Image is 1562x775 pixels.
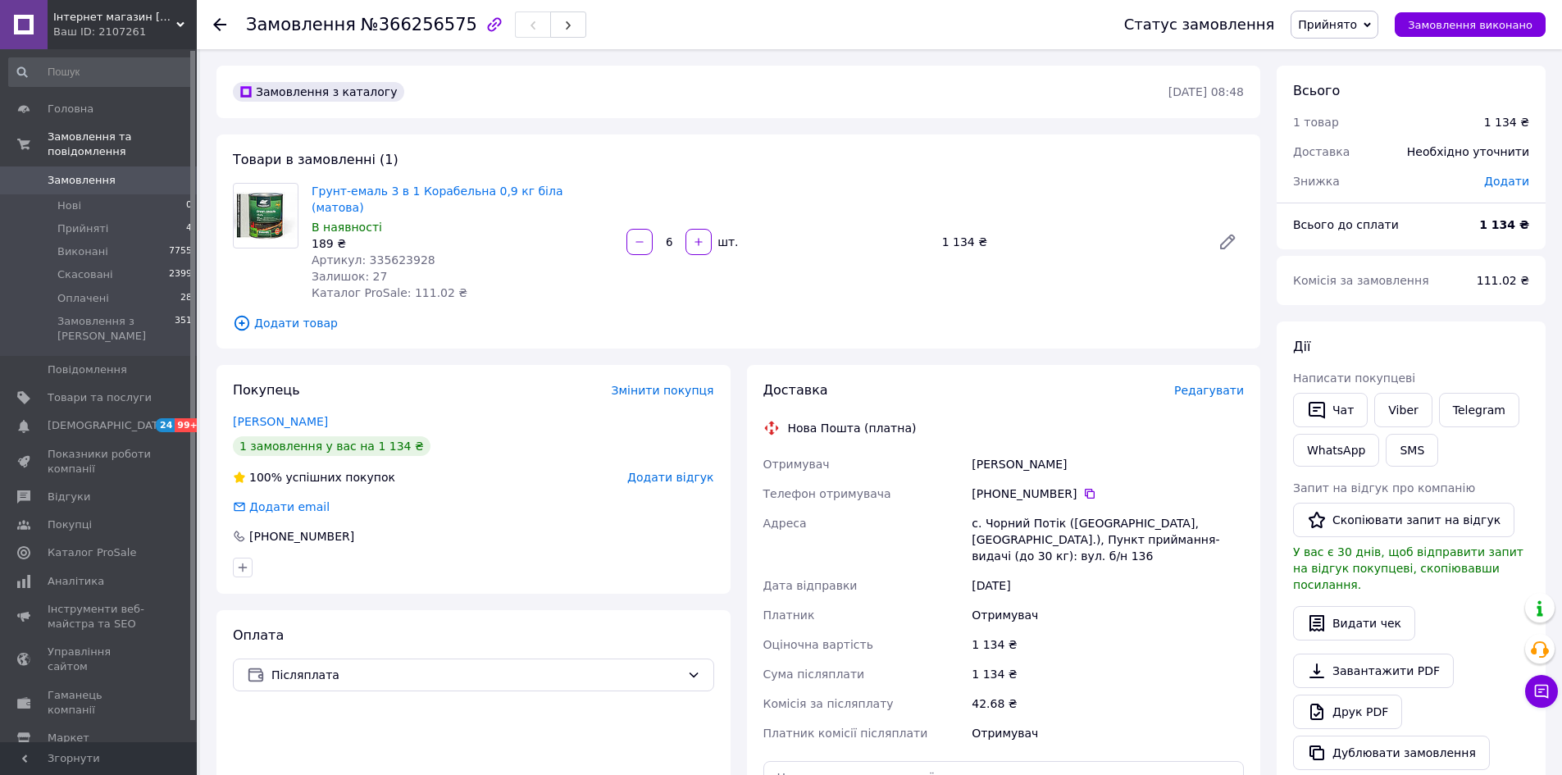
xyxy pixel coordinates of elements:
[1293,274,1429,287] span: Комісія за замовлення
[1293,116,1339,129] span: 1 товар
[57,221,108,236] span: Прийняті
[968,508,1247,571] div: с. Чорний Потік ([GEOGRAPHIC_DATA], [GEOGRAPHIC_DATA].), Пункт приймання-видачі (до 30 кг): вул. ...
[213,16,226,33] div: Повернутися назад
[312,253,435,267] span: Артикул: 335623928
[48,130,197,159] span: Замовлення та повідомлення
[175,418,202,432] span: 99+
[1293,145,1350,158] span: Доставка
[53,25,197,39] div: Ваш ID: 2107261
[1293,654,1454,688] a: Завантажити PDF
[57,244,108,259] span: Виконані
[612,384,714,397] span: Змінити покупця
[57,198,81,213] span: Нові
[312,185,563,214] a: Грунт-емаль 3 в 1 Корабельна 0,9 кг біла (матова)
[1293,175,1340,188] span: Знижка
[1293,606,1415,641] button: Видати чек
[784,420,921,436] div: Нова Пошта (платна)
[248,499,331,515] div: Додати email
[968,659,1247,689] div: 1 134 ₴
[233,627,284,643] span: Оплата
[48,418,169,433] span: [DEMOGRAPHIC_DATA]
[1484,175,1529,188] span: Додати
[361,15,477,34] span: №366256575
[246,15,356,34] span: Замовлення
[1124,16,1275,33] div: Статус замовлення
[1408,19,1532,31] span: Замовлення виконано
[1293,695,1402,729] a: Друк PDF
[763,579,858,592] span: Дата відправки
[234,192,298,240] img: Грунт-емаль 3 в 1 Корабельна 0,9 кг біла (матова)
[175,314,192,344] span: 351
[156,418,175,432] span: 24
[233,314,1244,332] span: Додати товар
[48,447,152,476] span: Показники роботи компанії
[233,469,395,486] div: успішних покупок
[763,609,815,622] span: Платник
[763,517,807,530] span: Адреса
[1395,12,1546,37] button: Замовлення виконано
[1298,18,1357,31] span: Прийнято
[1479,218,1529,231] b: 1 134 ₴
[186,198,192,213] span: 0
[1293,545,1523,591] span: У вас є 30 днів, щоб відправити запит на відгук покупцеві, скопіювавши посилання.
[48,490,90,504] span: Відгуки
[1293,434,1379,467] a: WhatsApp
[1211,226,1244,258] a: Редагувати
[1525,675,1558,708] button: Чат з покупцем
[186,221,192,236] span: 4
[57,314,175,344] span: Замовлення з [PERSON_NAME]
[53,10,176,25] span: Інтернет магазин stroymag.dp.ua
[233,436,430,456] div: 1 замовлення у вас на 1 134 ₴
[627,471,713,484] span: Додати відгук
[248,528,356,545] div: [PHONE_NUMBER]
[180,291,192,306] span: 28
[8,57,194,87] input: Пошук
[763,458,830,471] span: Отримувач
[48,688,152,718] span: Гаманець компанії
[763,382,828,398] span: Доставка
[48,545,136,560] span: Каталог ProSale
[271,666,681,684] span: Післяплата
[48,362,127,377] span: Повідомлення
[1293,372,1415,385] span: Написати покупцеві
[1397,134,1539,170] div: Необхідно уточнити
[968,689,1247,718] div: 42.68 ₴
[763,668,865,681] span: Сума післяплати
[763,727,928,740] span: Платник комісії післяплати
[1477,274,1529,287] span: 111.02 ₴
[169,267,192,282] span: 2399
[1293,503,1514,537] button: Скопіювати запит на відгук
[233,382,300,398] span: Покупець
[968,571,1247,600] div: [DATE]
[57,291,109,306] span: Оплачені
[763,487,891,500] span: Телефон отримувача
[48,645,152,674] span: Управління сайтом
[233,415,328,428] a: [PERSON_NAME]
[713,234,740,250] div: шт.
[1293,339,1310,354] span: Дії
[1293,481,1475,495] span: Запит на відгук про компанію
[1174,384,1244,397] span: Редагувати
[312,286,467,299] span: Каталог ProSale: 111.02 ₴
[312,235,613,252] div: 189 ₴
[48,173,116,188] span: Замовлення
[936,230,1205,253] div: 1 134 ₴
[48,602,152,631] span: Інструменти веб-майстра та SEO
[233,152,398,167] span: Товари в замовленні (1)
[48,390,152,405] span: Товари та послуги
[1293,83,1340,98] span: Всього
[763,638,873,651] span: Оціночна вартість
[233,82,404,102] div: Замовлення з каталогу
[1293,393,1368,427] button: Чат
[972,486,1244,502] div: [PHONE_NUMBER]
[48,517,92,532] span: Покупці
[1293,218,1399,231] span: Всього до сплати
[312,221,382,234] span: В наявності
[1439,393,1519,427] a: Telegram
[169,244,192,259] span: 7755
[968,718,1247,748] div: Отримувач
[1168,85,1244,98] time: [DATE] 08:48
[231,499,331,515] div: Додати email
[968,630,1247,659] div: 1 134 ₴
[48,731,89,745] span: Маркет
